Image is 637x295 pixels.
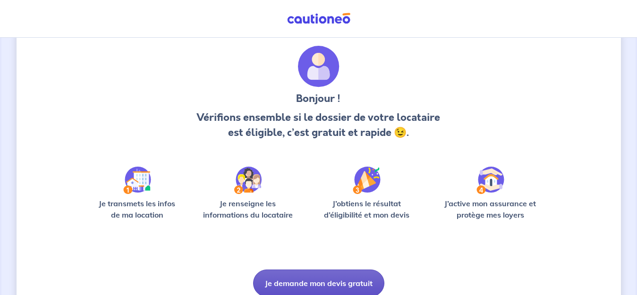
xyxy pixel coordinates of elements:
img: Cautioneo [283,13,354,25]
img: /static/bfff1cf634d835d9112899e6a3df1a5d/Step-4.svg [476,167,504,194]
img: /static/f3e743aab9439237c3e2196e4328bba9/Step-3.svg [353,167,381,194]
img: archivate [298,46,340,87]
img: /static/90a569abe86eec82015bcaae536bd8e6/Step-1.svg [123,167,151,194]
p: Vérifions ensemble si le dossier de votre locataire est éligible, c’est gratuit et rapide 😉. [194,110,443,140]
h3: Bonjour ! [194,91,443,106]
p: J’active mon assurance et protège mes loyers [435,198,545,220]
p: Je transmets les infos de ma location [92,198,182,220]
p: Je renseigne les informations du locataire [197,198,299,220]
img: /static/c0a346edaed446bb123850d2d04ad552/Step-2.svg [234,167,262,194]
p: J’obtiens le résultat d’éligibilité et mon devis [314,198,420,220]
